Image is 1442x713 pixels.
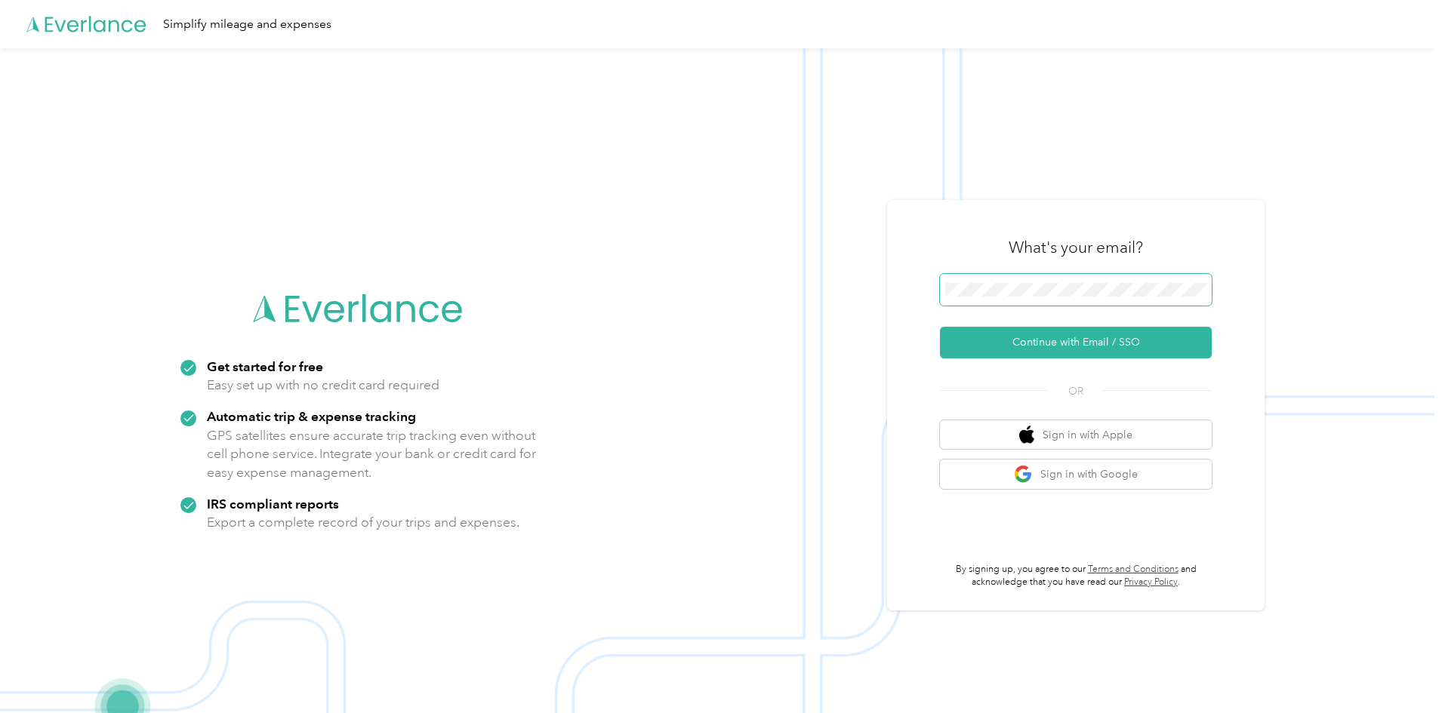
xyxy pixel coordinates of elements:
[1009,237,1143,258] h3: What's your email?
[207,496,339,512] strong: IRS compliant reports
[1019,426,1034,444] img: apple logo
[1088,564,1179,575] a: Terms and Conditions
[940,563,1212,589] p: By signing up, you agree to our and acknowledge that you have read our .
[940,327,1212,358] button: Continue with Email / SSO
[207,358,323,374] strong: Get started for free
[207,408,416,424] strong: Automatic trip & expense tracking
[1014,465,1033,484] img: google logo
[207,426,537,482] p: GPS satellites ensure accurate trip tracking even without cell phone service. Integrate your bank...
[163,15,331,34] div: Simplify mileage and expenses
[1124,576,1178,588] a: Privacy Policy
[940,420,1212,450] button: apple logoSign in with Apple
[940,459,1212,489] button: google logoSign in with Google
[207,513,519,532] p: Export a complete record of your trips and expenses.
[1049,383,1102,399] span: OR
[207,376,439,395] p: Easy set up with no credit card required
